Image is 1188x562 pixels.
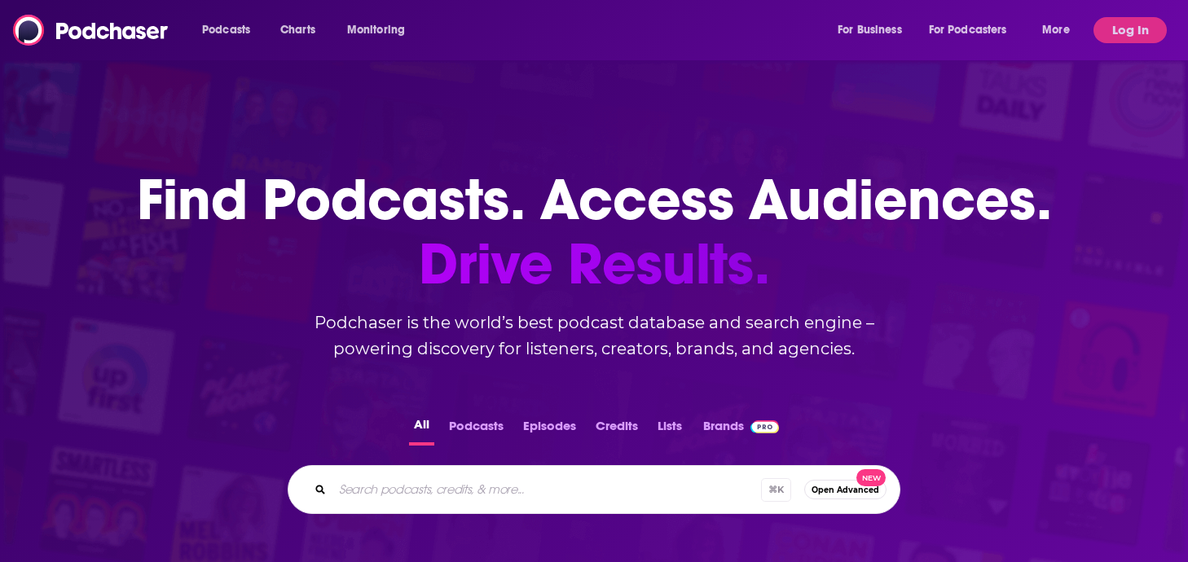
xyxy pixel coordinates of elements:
[347,19,405,42] span: Monitoring
[288,465,900,514] div: Search podcasts, credits, & more...
[332,476,761,503] input: Search podcasts, credits, & more...
[191,17,271,43] button: open menu
[1031,17,1090,43] button: open menu
[336,17,426,43] button: open menu
[812,485,879,494] span: Open Advanced
[838,19,902,42] span: For Business
[280,19,315,42] span: Charts
[750,420,779,433] img: Podchaser Pro
[929,19,1007,42] span: For Podcasters
[856,469,886,486] span: New
[137,168,1052,296] h1: Find Podcasts. Access Audiences.
[137,232,1052,296] span: Drive Results.
[761,478,791,502] span: ⌘ K
[268,310,920,362] h2: Podchaser is the world’s best podcast database and search engine – powering discovery for listene...
[270,17,325,43] a: Charts
[826,17,922,43] button: open menu
[1042,19,1070,42] span: More
[202,19,250,42] span: Podcasts
[444,414,508,446] button: Podcasts
[1093,17,1167,43] button: Log In
[918,17,1031,43] button: open menu
[653,414,687,446] button: Lists
[409,414,434,446] button: All
[518,414,581,446] button: Episodes
[591,414,643,446] button: Credits
[13,15,169,46] img: Podchaser - Follow, Share and Rate Podcasts
[703,414,779,446] a: BrandsPodchaser Pro
[804,480,887,499] button: Open AdvancedNew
